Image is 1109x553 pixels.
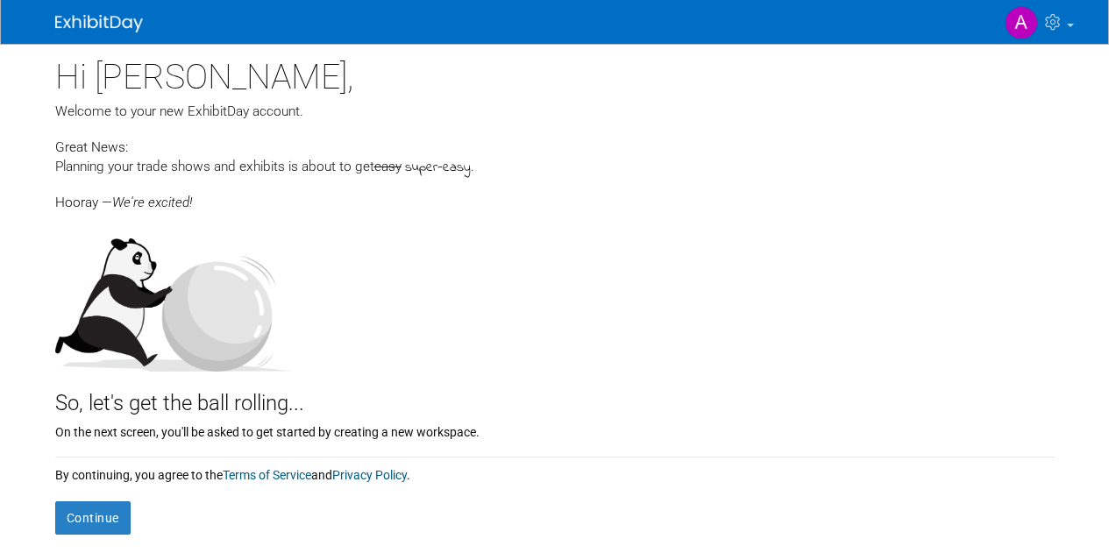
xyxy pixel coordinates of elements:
button: Continue [55,501,131,535]
div: Great News: [55,137,1055,157]
span: We're excited! [112,195,192,210]
span: easy [374,159,402,174]
img: Let's get the ball rolling [55,221,292,372]
div: Hi [PERSON_NAME], [55,44,1055,102]
div: So, let's get the ball rolling... [55,372,1055,419]
div: Planning your trade shows and exhibits is about to get . [55,157,1055,178]
div: On the next screen, you'll be asked to get started by creating a new workspace. [55,419,1055,441]
div: Welcome to your new ExhibitDay account. [55,102,1055,121]
a: Privacy Policy [332,468,407,482]
img: Andrew Luciano [1005,6,1038,39]
img: ExhibitDay [55,15,143,32]
span: super-easy [405,158,471,178]
div: Hooray — [55,178,1055,212]
div: By continuing, you agree to the and . [55,457,1055,484]
a: Terms of Service [223,468,311,482]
